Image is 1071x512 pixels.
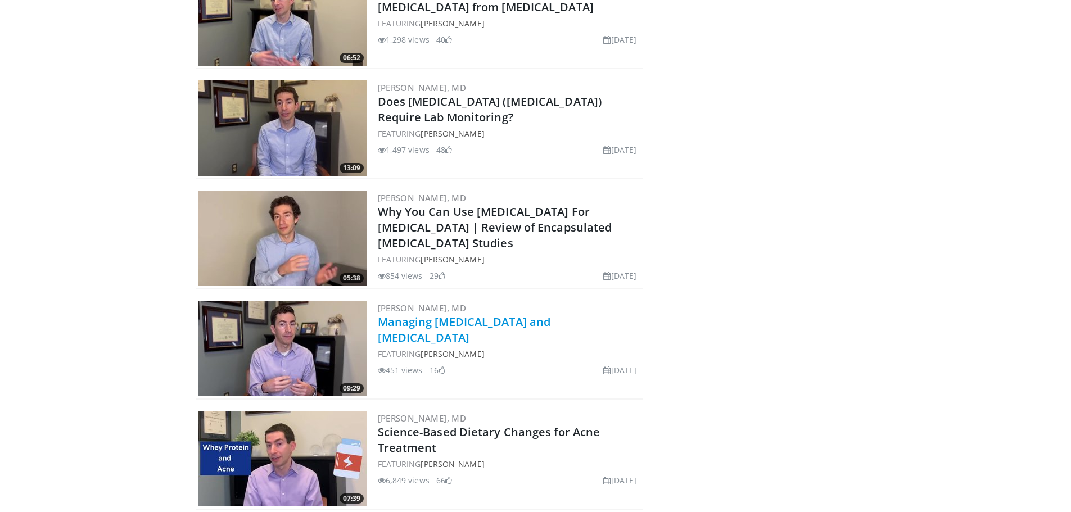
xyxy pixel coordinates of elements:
[378,270,423,282] li: 854 views
[378,204,612,251] a: Why You Can Use [MEDICAL_DATA] For [MEDICAL_DATA] | Review of Encapsulated [MEDICAL_DATA] Studies
[378,192,467,203] a: [PERSON_NAME], MD
[378,424,600,455] a: Science-Based Dietary Changes for Acne Treatment
[378,458,641,470] div: FEATURING
[378,34,430,46] li: 1,298 views
[603,364,636,376] li: [DATE]
[378,364,423,376] li: 451 views
[421,128,484,139] a: [PERSON_NAME]
[603,144,636,156] li: [DATE]
[198,191,367,286] img: b16c1eaa-d34a-4350-b663-eeb3ddaae813.300x170_q85_crop-smart_upscale.jpg
[436,474,452,486] li: 66
[603,474,636,486] li: [DATE]
[340,273,364,283] span: 05:38
[436,34,452,46] li: 40
[340,163,364,173] span: 13:09
[198,411,367,506] img: 6cfdf41f-6719-481a-b517-8f1d76beaaf7.300x170_q85_crop-smart_upscale.jpg
[603,270,636,282] li: [DATE]
[198,80,367,176] a: 13:09
[421,348,484,359] a: [PERSON_NAME]
[436,144,452,156] li: 48
[378,413,467,424] a: [PERSON_NAME], MD
[421,459,484,469] a: [PERSON_NAME]
[340,493,364,504] span: 07:39
[340,383,364,393] span: 09:29
[378,314,551,345] a: Managing [MEDICAL_DATA] and [MEDICAL_DATA]
[378,94,602,125] a: Does [MEDICAL_DATA] ([MEDICAL_DATA]) Require Lab Monitoring?
[378,348,641,360] div: FEATURING
[340,53,364,63] span: 06:52
[198,301,367,396] img: 2fac6272-feb5-4c71-877b-e7bddc1aea81.300x170_q85_crop-smart_upscale.jpg
[603,34,636,46] li: [DATE]
[378,302,467,314] a: [PERSON_NAME], MD
[430,270,445,282] li: 29
[198,411,367,506] a: 07:39
[198,301,367,396] a: 09:29
[378,253,641,265] div: FEATURING
[378,82,467,93] a: [PERSON_NAME], MD
[421,254,484,265] a: [PERSON_NAME]
[198,191,367,286] a: 05:38
[198,80,367,176] img: fd89c53e-6ea9-48f2-8f52-dfeea0635078.300x170_q85_crop-smart_upscale.jpg
[378,128,641,139] div: FEATURING
[378,17,641,29] div: FEATURING
[430,364,445,376] li: 16
[378,474,430,486] li: 6,849 views
[378,144,430,156] li: 1,497 views
[421,18,484,29] a: [PERSON_NAME]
